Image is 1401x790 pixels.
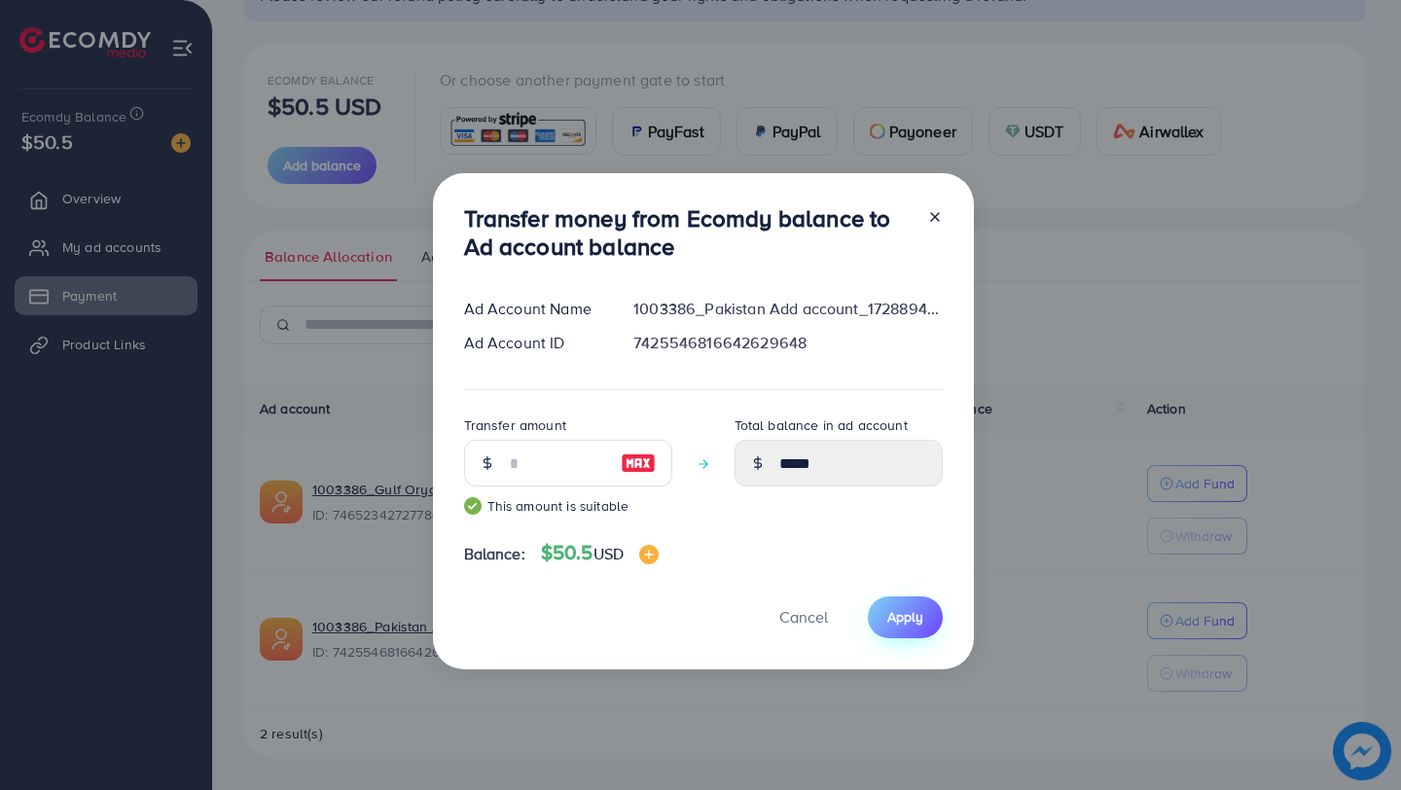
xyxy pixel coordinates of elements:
button: Cancel [755,596,852,638]
h4: $50.5 [541,541,659,565]
img: image [621,451,656,475]
span: USD [593,543,624,564]
button: Apply [868,596,943,638]
label: Total balance in ad account [735,415,908,435]
small: This amount is suitable [464,496,672,516]
img: guide [464,497,482,515]
h3: Transfer money from Ecomdy balance to Ad account balance [464,204,912,261]
span: Apply [887,607,923,627]
span: Cancel [779,606,828,628]
div: Ad Account ID [449,332,619,354]
img: image [639,545,659,564]
label: Transfer amount [464,415,566,435]
div: 7425546816642629648 [618,332,957,354]
span: Balance: [464,543,525,565]
div: 1003386_Pakistan Add account_1728894866261 [618,298,957,320]
div: Ad Account Name [449,298,619,320]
